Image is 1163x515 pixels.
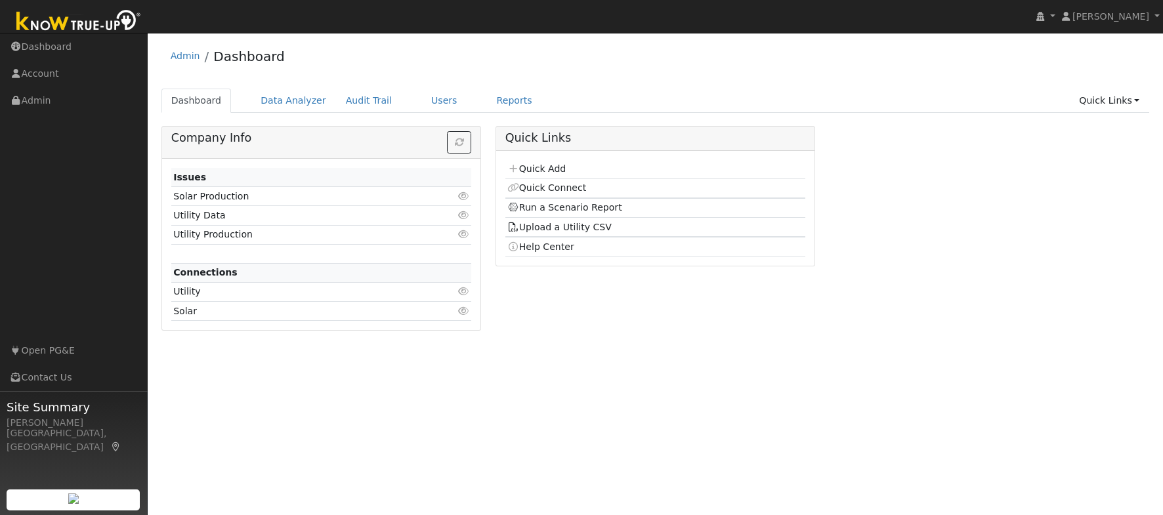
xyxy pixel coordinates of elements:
td: Solar [171,302,423,321]
a: Upload a Utility CSV [507,222,612,232]
img: retrieve [68,493,79,504]
h5: Quick Links [505,131,806,145]
a: Map [110,442,122,452]
a: Reports [487,89,542,113]
td: Solar Production [171,187,423,206]
a: Run a Scenario Report [507,202,622,213]
a: Users [421,89,467,113]
a: Dashboard [161,89,232,113]
i: Click to view [457,287,469,296]
i: Click to view [457,230,469,239]
a: Dashboard [213,49,285,64]
span: Site Summary [7,398,140,416]
a: Quick Add [507,163,566,174]
a: Audit Trail [336,89,402,113]
i: Click to view [457,306,469,316]
img: Know True-Up [10,7,148,37]
td: Utility Production [171,225,423,244]
strong: Connections [173,267,238,278]
div: [GEOGRAPHIC_DATA], [GEOGRAPHIC_DATA] [7,426,140,454]
strong: Issues [173,172,206,182]
span: [PERSON_NAME] [1072,11,1149,22]
i: Click to view [457,211,469,220]
td: Utility [171,282,423,301]
a: Quick Links [1069,89,1149,113]
td: Utility Data [171,206,423,225]
a: Quick Connect [507,182,586,193]
a: Admin [171,51,200,61]
h5: Company Info [171,131,472,145]
a: Help Center [507,241,574,252]
div: [PERSON_NAME] [7,416,140,430]
i: Click to view [457,192,469,201]
a: Data Analyzer [251,89,336,113]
